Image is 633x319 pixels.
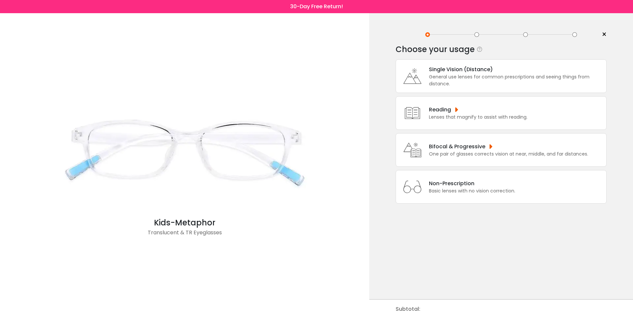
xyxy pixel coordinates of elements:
div: General use lenses for common prescriptions and seeing things from distance. [429,73,603,87]
div: Single Vision (Distance) [429,65,603,73]
div: Subtotal: [396,300,424,319]
div: Non-Prescription [429,179,515,188]
img: Translucent Kids-Metaphor - TR Eyeglasses [53,85,316,217]
div: Reading [429,105,527,114]
div: Bifocal & Progressive [429,142,588,151]
div: Lenses that magnify to assist with reading. [429,114,527,121]
div: Kids-Metaphor [53,217,316,229]
div: Choose your usage [396,43,475,56]
div: One pair of glasses corrects vision at near, middle, and far distances. [429,151,588,158]
span: × [602,30,607,40]
div: Translucent & TR Eyeglasses [53,229,316,242]
div: Basic lenses with no vision correction. [429,188,515,194]
a: × [597,30,607,40]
